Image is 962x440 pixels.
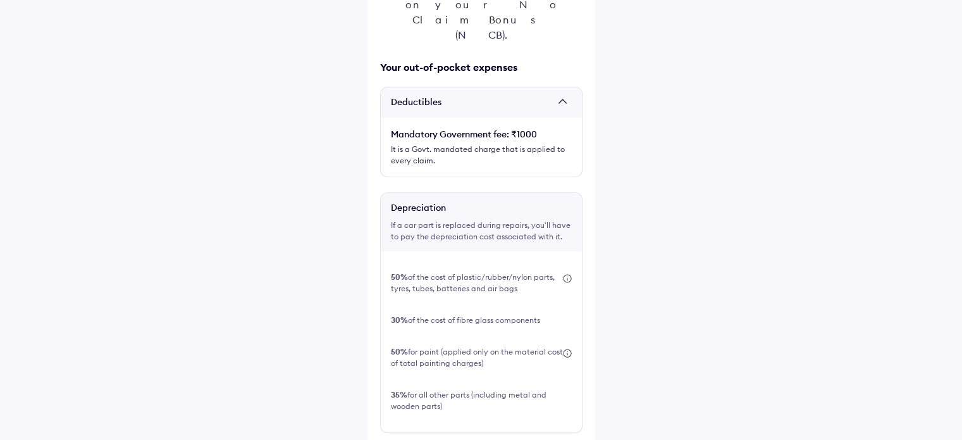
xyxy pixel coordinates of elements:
b: 30% [391,315,408,325]
div: It is a Govt. mandated charge that is applied to every claim. [391,144,572,167]
div: of the cost of fibre glass components [391,315,540,326]
img: icon [563,274,572,283]
img: icon [563,349,572,358]
div: for all other parts (including metal and wooden parts) [391,389,572,412]
div: Your out-of-pocket expenses [380,60,583,74]
b: 50% [391,272,408,282]
b: 35% [391,390,407,399]
span: Deductibles [391,96,553,109]
div: Mandatory Government fee: ₹1000 [391,128,572,141]
div: of the cost of plastic/rubber/nylon parts, tyres, tubes, batteries and air bags [391,272,563,294]
div: for paint (applied only on the material cost of total painting charges) [391,346,563,369]
b: 50% [391,347,408,356]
